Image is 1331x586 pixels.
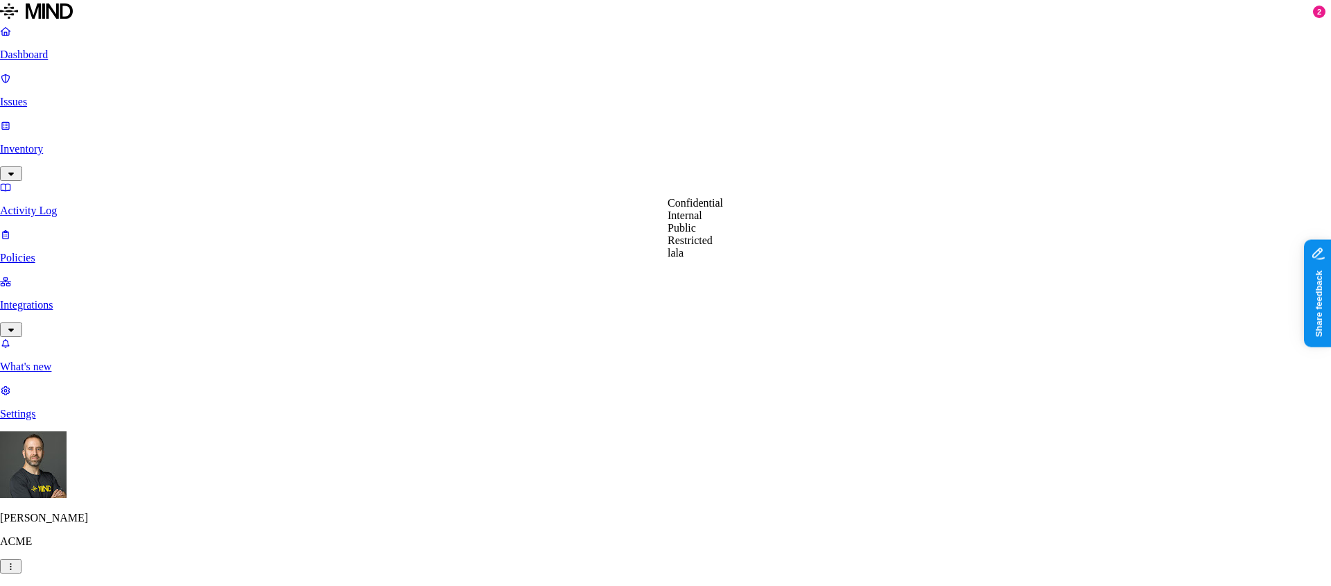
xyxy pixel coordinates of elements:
span: lala [668,247,684,259]
span: Public [668,222,696,234]
span: Internal [668,209,702,221]
span: Restricted [668,234,713,246]
span: Confidential [668,197,723,209]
